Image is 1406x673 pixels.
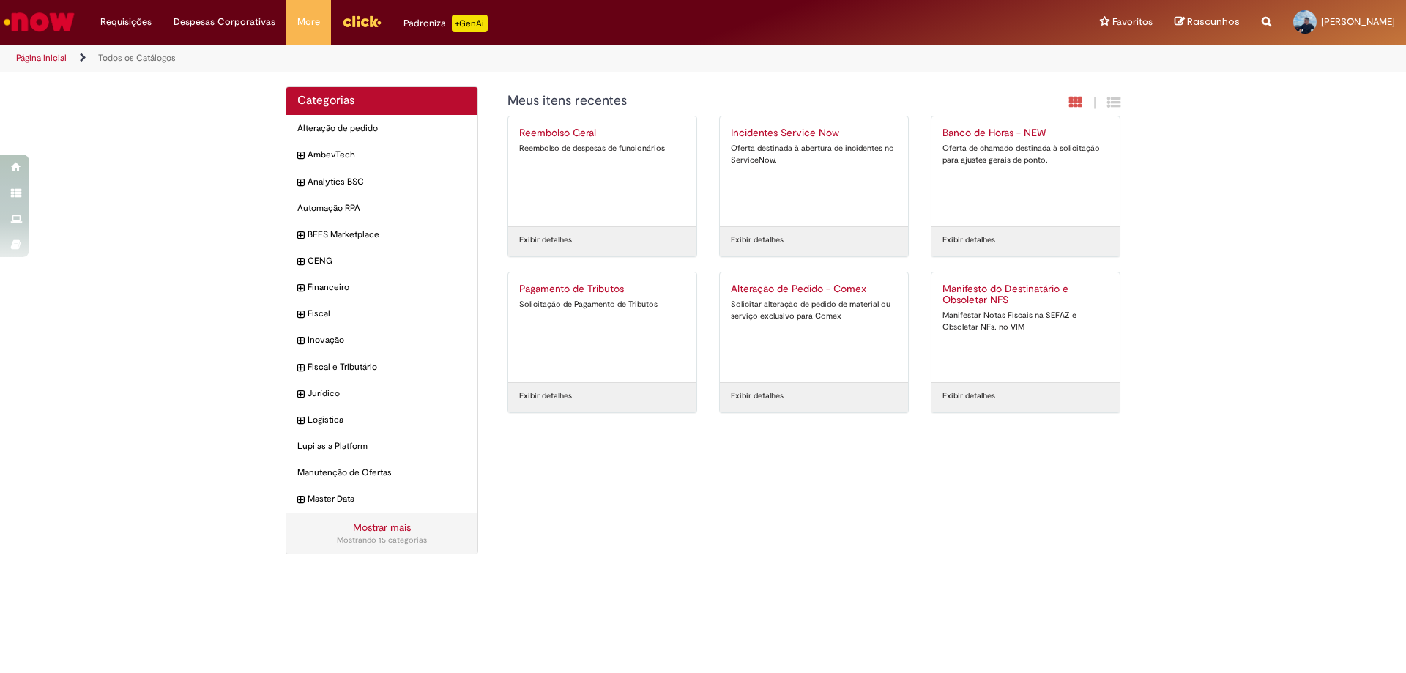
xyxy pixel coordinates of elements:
[286,327,477,354] div: expandir categoria Inovação Inovação
[519,390,572,402] a: Exibir detalhes
[286,115,477,142] div: Alteração de pedido
[519,127,685,139] h2: Reembolso Geral
[286,141,477,168] div: expandir categoria AmbevTech AmbevTech
[1187,15,1240,29] span: Rascunhos
[297,334,304,349] i: expandir categoria Inovação
[308,493,466,505] span: Master Data
[308,334,466,346] span: Inovação
[942,234,995,246] a: Exibir detalhes
[720,116,908,226] a: Incidentes Service Now Oferta destinada à abertura de incidentes no ServiceNow.
[297,414,304,428] i: expandir categoria Logistica
[942,310,1109,332] div: Manifestar Notas Fiscais na SEFAZ e Obsoletar NFs. no VIM
[308,176,466,188] span: Analytics BSC
[297,281,304,296] i: expandir categoria Financeiro
[507,94,962,108] h1: {"description":"","title":"Meus itens recentes"} Categoria
[286,433,477,460] div: Lupi as a Platform
[942,143,1109,166] div: Oferta de chamado destinada à solicitação para ajustes gerais de ponto.
[308,255,466,267] span: CENG
[297,202,466,215] span: Automação RPA
[297,122,466,135] span: Alteração de pedido
[100,15,152,29] span: Requisições
[720,272,908,382] a: Alteração de Pedido - Comex Solicitar alteração de pedido de material ou serviço exclusivo para C...
[286,195,477,222] div: Automação RPA
[297,15,320,29] span: More
[286,274,477,301] div: expandir categoria Financeiro Financeiro
[297,149,304,163] i: expandir categoria AmbevTech
[731,143,897,166] div: Oferta destinada à abertura de incidentes no ServiceNow.
[1069,95,1082,109] i: Exibição em cartão
[297,176,304,190] i: expandir categoria Analytics BSC
[286,406,477,434] div: expandir categoria Logistica Logistica
[731,283,897,295] h2: Alteração de Pedido - Comex
[519,283,685,295] h2: Pagamento de Tributos
[308,387,466,400] span: Jurídico
[342,10,382,32] img: click_logo_yellow_360x200.png
[308,149,466,161] span: AmbevTech
[508,116,696,226] a: Reembolso Geral Reembolso de despesas de funcionários
[297,361,304,376] i: expandir categoria Fiscal e Tributário
[297,440,466,453] span: Lupi as a Platform
[297,466,466,479] span: Manutenção de Ofertas
[1093,94,1096,111] span: |
[174,15,275,29] span: Despesas Corporativas
[731,390,784,402] a: Exibir detalhes
[1321,15,1395,28] span: [PERSON_NAME]
[98,52,176,64] a: Todos os Catálogos
[1,7,77,37] img: ServiceNow
[297,493,304,507] i: expandir categoria Master Data
[286,115,477,513] ul: Categorias
[297,255,304,269] i: expandir categoria CENG
[1107,95,1120,109] i: Exibição de grade
[308,281,466,294] span: Financeiro
[731,299,897,321] div: Solicitar alteração de pedido de material ou serviço exclusivo para Comex
[297,308,304,322] i: expandir categoria Fiscal
[297,228,304,243] i: expandir categoria BEES Marketplace
[519,234,572,246] a: Exibir detalhes
[297,94,466,108] h2: Categorias
[308,308,466,320] span: Fiscal
[731,127,897,139] h2: Incidentes Service Now
[942,283,1109,307] h2: Manifesto do Destinatário e Obsoletar NFS
[942,390,995,402] a: Exibir detalhes
[16,52,67,64] a: Página inicial
[297,387,304,402] i: expandir categoria Jurídico
[286,248,477,275] div: expandir categoria CENG CENG
[308,414,466,426] span: Logistica
[403,15,488,32] div: Padroniza
[286,300,477,327] div: expandir categoria Fiscal Fiscal
[731,234,784,246] a: Exibir detalhes
[286,168,477,196] div: expandir categoria Analytics BSC Analytics BSC
[286,380,477,407] div: expandir categoria Jurídico Jurídico
[1112,15,1153,29] span: Favoritos
[931,272,1120,382] a: Manifesto do Destinatário e Obsoletar NFS Manifestar Notas Fiscais na SEFAZ e Obsoletar NFs. no VIM
[519,299,685,311] div: Solicitação de Pagamento de Tributos
[931,116,1120,226] a: Banco de Horas - NEW Oferta de chamado destinada à solicitação para ajustes gerais de ponto.
[508,272,696,382] a: Pagamento de Tributos Solicitação de Pagamento de Tributos
[11,45,926,72] ul: Trilhas de página
[297,535,466,546] div: Mostrando 15 categorias
[353,521,411,534] a: Mostrar mais
[519,143,685,155] div: Reembolso de despesas de funcionários
[1175,15,1240,29] a: Rascunhos
[452,15,488,32] p: +GenAi
[286,459,477,486] div: Manutenção de Ofertas
[308,361,466,373] span: Fiscal e Tributário
[286,486,477,513] div: expandir categoria Master Data Master Data
[286,221,477,248] div: expandir categoria BEES Marketplace BEES Marketplace
[942,127,1109,139] h2: Banco de Horas - NEW
[308,228,466,241] span: BEES Marketplace
[286,354,477,381] div: expandir categoria Fiscal e Tributário Fiscal e Tributário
